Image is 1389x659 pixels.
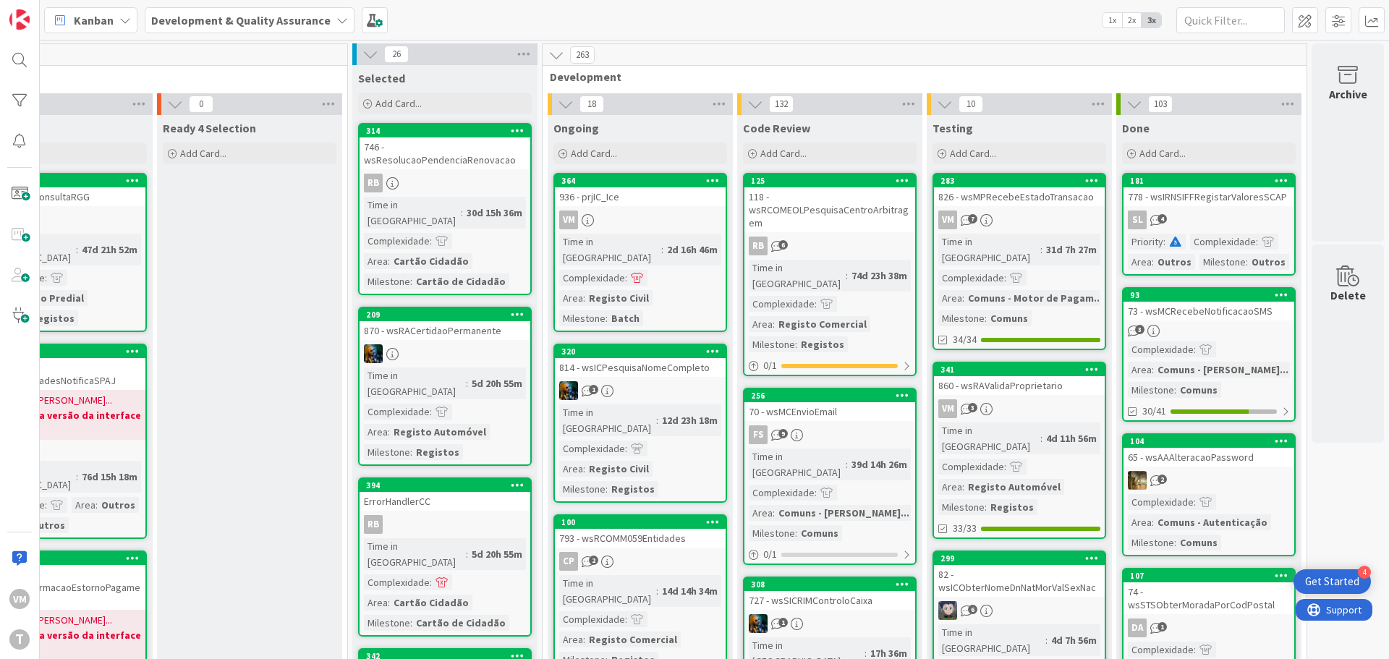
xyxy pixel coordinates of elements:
[1157,475,1167,484] span: 2
[744,357,915,375] div: 0/1
[964,290,1106,306] div: Comuns - Motor de Pagam...
[1135,325,1144,334] span: 3
[934,187,1105,206] div: 826 - wsMPRecebeEstadoTransacao
[744,174,915,187] div: 125
[1123,174,1294,187] div: 181
[360,137,530,169] div: 746 - wsResolucaoPendenciaRenovacao
[744,187,915,232] div: 118 - wsRCOMEOLPesquisaCentroArbitragem
[364,595,388,611] div: Area
[749,505,773,521] div: Area
[938,270,1004,286] div: Complexidade
[1123,211,1294,229] div: SL
[375,97,422,110] span: Add Card...
[940,365,1105,375] div: 341
[1248,254,1289,270] div: Outros
[360,174,530,192] div: RB
[934,552,1105,597] div: 29982 - wsICObterNomeDnNatMorValSexNac
[934,363,1105,395] div: 341860 - wsRAValidaProprietario
[846,268,848,284] span: :
[744,578,915,591] div: 308
[430,233,432,249] span: :
[78,469,141,485] div: 76d 15h 18m
[749,525,795,541] div: Milestone
[1042,242,1100,258] div: 31d 7h 27m
[968,214,977,224] span: 7
[589,556,598,565] span: 2
[661,242,663,258] span: :
[571,147,617,160] span: Add Card...
[559,441,625,456] div: Complexidade
[360,321,530,340] div: 870 - wsRACertidaoPermanente
[1358,566,1371,579] div: 4
[744,545,915,564] div: 0/1
[555,345,726,377] div: 320814 - wsICPesquisaNomeCompleto
[45,497,47,513] span: :
[1128,471,1147,490] img: JC
[559,481,606,497] div: Milestone
[1123,582,1294,614] div: 74 - wsSTSObterMoradaPorCodPostal
[1128,234,1163,250] div: Priority
[938,234,1040,265] div: Time in [GEOGRAPHIC_DATA]
[561,176,726,186] div: 364
[778,240,788,250] span: 6
[846,456,848,472] span: :
[953,332,977,347] span: 34/34
[358,123,532,295] a: 314746 - wsResolucaoPendenciaRenovacaoRBTime in [GEOGRAPHIC_DATA]:30d 15h 36mComplexidade:Area:Ca...
[364,367,466,399] div: Time in [GEOGRAPHIC_DATA]
[656,583,658,599] span: :
[360,479,530,511] div: 394ErrorHandlerCC
[364,444,410,460] div: Milestone
[749,316,773,332] div: Area
[938,601,957,620] img: LS
[1128,254,1152,270] div: Area
[815,296,817,312] span: :
[1130,571,1294,581] div: 107
[76,242,78,258] span: :
[964,479,1064,495] div: Registo Automóvel
[388,595,390,611] span: :
[1130,176,1294,186] div: 181
[463,205,526,221] div: 30d 15h 36m
[1128,494,1194,510] div: Complexidade
[410,615,412,631] span: :
[940,176,1105,186] div: 283
[744,578,915,610] div: 308727 - wsSICRIMControloCaixa
[74,12,114,29] span: Kanban
[364,233,430,249] div: Complexidade
[1123,435,1294,448] div: 104
[953,521,977,536] span: 33/33
[934,565,1105,597] div: 82 - wsICObterNomeDnNatMorValSexNac
[358,307,532,466] a: 209870 - wsRACertidaoPermanenteJCTime in [GEOGRAPHIC_DATA]:5d 20h 55mComplexidade:Area:Registo Au...
[364,404,430,420] div: Complexidade
[663,242,721,258] div: 2d 16h 46m
[555,174,726,187] div: 364
[1042,430,1100,446] div: 4d 11h 56m
[744,425,915,444] div: FS
[360,308,530,340] div: 209870 - wsRACertidaoPermanente
[555,174,726,206] div: 364936 - prjIC_Ice
[934,601,1105,620] div: LS
[559,575,656,607] div: Time in [GEOGRAPHIC_DATA]
[815,485,817,501] span: :
[555,345,726,358] div: 320
[749,237,768,255] div: RB
[585,461,653,477] div: Registo Civil
[559,552,578,571] div: CP
[410,444,412,460] span: :
[968,605,977,614] span: 6
[751,391,915,401] div: 256
[1176,535,1221,550] div: Comuns
[743,388,917,565] a: 25670 - wsMCEnvioEmailFSTime in [GEOGRAPHIC_DATA]:39d 14h 26mComplexidade:Area:Comuns - [PERSON_N...
[744,389,915,421] div: 25670 - wsMCEnvioEmail
[1246,254,1248,270] span: :
[795,336,797,352] span: :
[364,174,383,192] div: RB
[1199,254,1246,270] div: Milestone
[1154,362,1292,378] div: Comuns - [PERSON_NAME]...
[1154,514,1271,530] div: Comuns - Autenticação
[778,429,788,438] span: 9
[749,296,815,312] div: Complexidade
[553,344,727,503] a: 320814 - wsICPesquisaNomeCompletoJCTime in [GEOGRAPHIC_DATA]:12d 23h 18mComplexidade:Area:Registo...
[388,253,390,269] span: :
[364,515,383,534] div: RB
